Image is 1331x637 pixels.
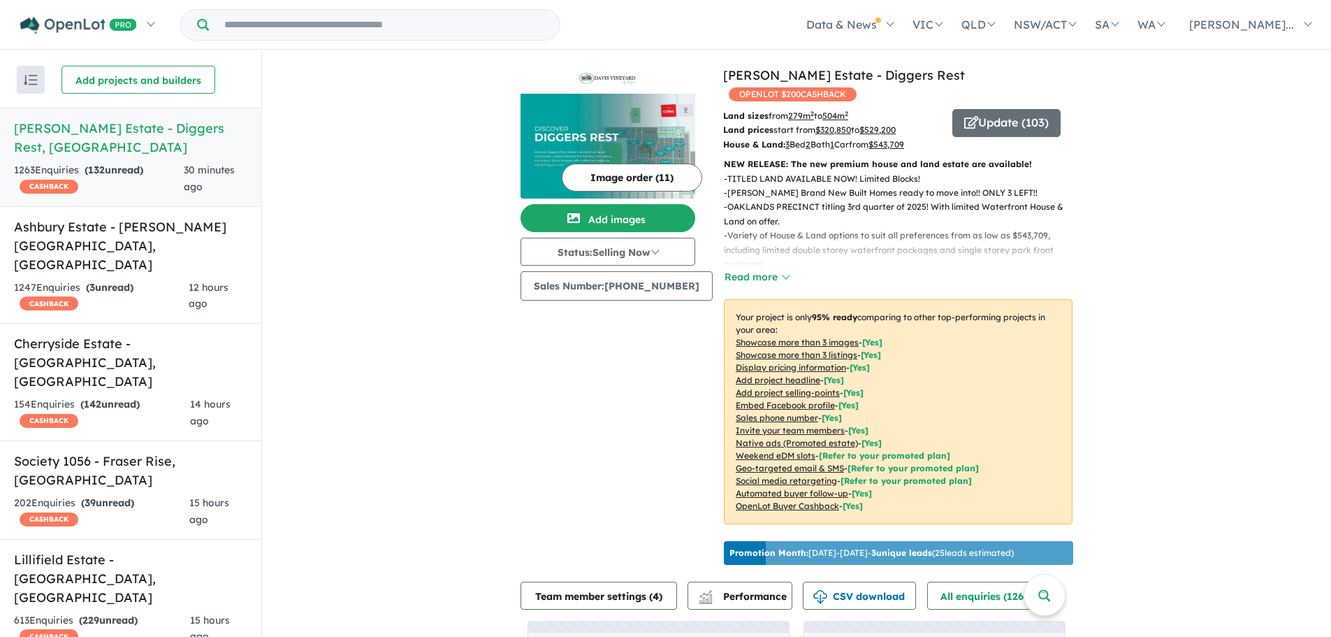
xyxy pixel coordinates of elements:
[14,162,184,196] div: 1263 Enquir ies
[20,414,78,428] span: CASHBACK
[724,229,1084,271] p: - Variety of House & Land options to suit all preferences from as low as $543,709, including limi...
[723,138,942,152] p: Bed Bath Car from
[14,396,190,430] div: 154 Enquir ies
[861,350,881,360] span: [ Yes ]
[521,271,713,301] button: Sales Number:[PHONE_NUMBER]
[724,299,1072,524] p: Your project is only comparing to other top-performing projects in your area: - - - - - - - - - -...
[699,594,713,603] img: bar-chart.svg
[14,334,247,391] h5: Cherryside Estate - [GEOGRAPHIC_DATA] , [GEOGRAPHIC_DATA]
[850,362,870,373] span: [ Yes ]
[736,400,835,410] u: Embed Facebook profile
[81,496,134,509] strong: ( unread)
[14,452,247,489] h5: Society 1056 - Fraser Rise , [GEOGRAPHIC_DATA]
[843,387,864,398] span: [ Yes ]
[521,204,695,232] button: Add images
[521,582,677,610] button: Team member settings (4)
[521,94,695,199] img: Davis Vineyard Estate - Diggers Rest
[723,139,785,150] b: House & Land:
[653,590,659,603] span: 4
[86,281,133,294] strong: ( unread)
[852,488,872,499] span: [Yes]
[736,350,857,360] u: Showcase more than 3 listings
[85,496,96,509] span: 39
[701,590,787,603] span: Performance
[723,110,769,121] b: Land sizes
[862,337,882,348] span: [ Yes ]
[806,139,810,150] u: 2
[20,17,137,34] img: Openlot PRO Logo White
[736,463,844,473] u: Geo-targeted email & SMS
[845,110,848,117] sup: 2
[14,217,247,274] h5: Ashbury Estate - [PERSON_NAME][GEOGRAPHIC_DATA] , [GEOGRAPHIC_DATA]
[868,139,904,150] u: $ 543,709
[212,10,557,40] input: Try estate name, suburb, builder or developer
[851,124,896,135] span: to
[848,463,979,473] span: [Refer to your promoted plan]
[84,398,101,410] span: 142
[859,124,896,135] u: $ 529,200
[822,413,842,423] span: [ Yes ]
[724,172,1084,186] p: - TITLED LAND AVAILABLE NOW! Limited Blocks!
[736,425,845,436] u: Invite your team members
[824,375,844,385] span: [ Yes ]
[184,164,235,193] span: 30 minutes ago
[723,67,965,83] a: [PERSON_NAME] Estate - Diggers Rest
[843,501,863,511] span: [Yes]
[723,124,773,135] b: Land prices
[724,269,790,285] button: Read more
[85,164,143,176] strong: ( unread)
[812,312,857,322] b: 95 % ready
[819,450,950,461] span: [Refer to your promoted plan]
[838,400,859,410] span: [ Yes ]
[810,110,814,117] sup: 2
[736,501,839,511] u: OpenLot Buyer Cashback
[729,547,1014,559] p: [DATE] - [DATE] - ( 25 leads estimated)
[190,398,231,427] span: 14 hours ago
[736,387,840,398] u: Add project selling-points
[861,438,882,448] span: [Yes]
[521,66,695,199] a: Davis Vineyard Estate - Diggers Rest LogoDavis Vineyard Estate - Diggers Rest
[841,475,972,486] span: [Refer to your promoted plan]
[526,71,690,88] img: Davis Vineyard Estate - Diggers Rest Logo
[871,547,932,558] b: 3 unique leads
[14,550,247,607] h5: Lillifield Estate - [GEOGRAPHIC_DATA] , [GEOGRAPHIC_DATA]
[736,450,815,461] u: Weekend eDM slots
[736,375,820,385] u: Add project headline
[952,109,1061,137] button: Update (103)
[189,281,228,310] span: 12 hours ago
[24,75,38,85] img: sort.svg
[1189,17,1294,31] span: [PERSON_NAME]...
[785,139,790,150] u: 3
[88,164,105,176] span: 132
[724,186,1084,200] p: - [PERSON_NAME] Brand New Built Homes ready to move into!! ONLY 3 LEFT!!
[788,110,814,121] u: 279 m
[736,438,858,448] u: Native ads (Promoted estate)
[813,590,827,604] img: download icon
[723,109,942,123] p: from
[562,164,702,192] button: Image order (11)
[14,119,247,157] h5: [PERSON_NAME] Estate - Diggers Rest , [GEOGRAPHIC_DATA]
[815,124,851,135] u: $ 320,850
[699,590,712,598] img: line-chart.svg
[688,582,792,610] button: Performance
[814,110,848,121] span: to
[822,110,848,121] u: 504 m
[927,582,1054,610] button: All enquiries (1263)
[723,123,942,137] p: start from
[61,66,215,94] button: Add projects and builders
[736,413,818,423] u: Sales phone number
[89,281,95,294] span: 3
[830,139,834,150] u: 1
[729,547,808,558] b: Promotion Month:
[736,488,848,499] u: Automated buyer follow-up
[724,157,1072,171] p: NEW RELEASE: The new premium house and land estate are available!
[79,614,138,627] strong: ( unread)
[14,280,189,313] div: 1247 Enquir ies
[521,238,695,266] button: Status:Selling Now
[736,337,859,348] u: Showcase more than 3 images
[848,425,868,436] span: [ Yes ]
[20,180,78,194] span: CASHBACK
[20,513,78,527] span: CASHBACK
[729,87,857,101] span: OPENLOT $ 200 CASHBACK
[20,296,78,310] span: CASHBACK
